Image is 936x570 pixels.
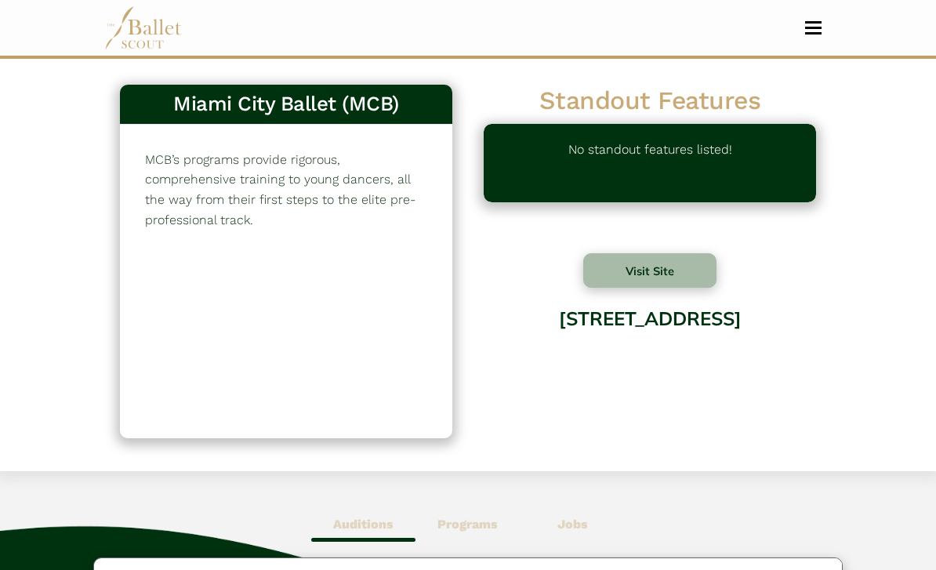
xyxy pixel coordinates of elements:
[132,91,440,118] h3: Miami City Ballet (MCB)
[568,140,732,187] p: No standout features listed!
[795,20,832,35] button: Toggle navigation
[484,85,816,118] h2: Standout Features
[583,253,717,288] button: Visit Site
[557,517,588,532] b: Jobs
[333,517,394,532] b: Auditions
[484,296,816,422] div: [STREET_ADDRESS]
[437,517,498,532] b: Programs
[145,150,427,230] p: MCB’s programs provide rigorous, comprehensive training to young dancers, all the way from their ...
